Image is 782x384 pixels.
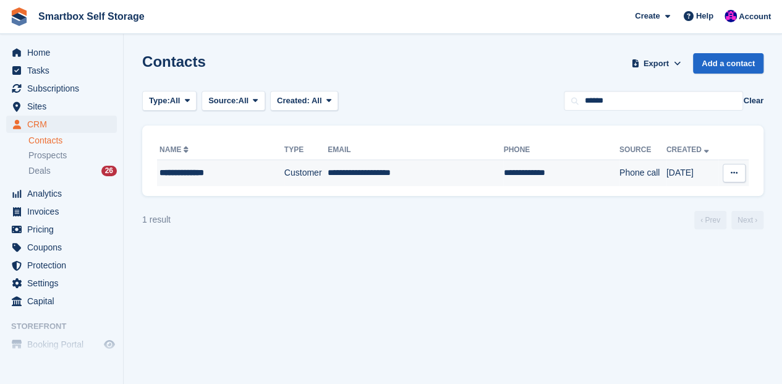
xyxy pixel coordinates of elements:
[27,275,101,292] span: Settings
[11,320,123,333] span: Storefront
[102,337,117,352] a: Preview store
[692,211,766,229] nav: Page
[694,211,726,229] a: Previous
[208,95,238,107] span: Source:
[202,91,265,111] button: Source: All
[644,58,669,70] span: Export
[159,145,191,154] a: Name
[27,292,101,310] span: Capital
[629,53,683,74] button: Export
[27,80,101,97] span: Subscriptions
[743,95,763,107] button: Clear
[6,336,117,353] a: menu
[693,53,763,74] a: Add a contact
[6,116,117,133] a: menu
[27,62,101,79] span: Tasks
[312,96,322,105] span: All
[27,239,101,256] span: Coupons
[27,203,101,220] span: Invoices
[503,140,619,160] th: Phone
[27,116,101,133] span: CRM
[6,62,117,79] a: menu
[6,221,117,238] a: menu
[635,10,660,22] span: Create
[6,98,117,115] a: menu
[277,96,310,105] span: Created:
[328,140,503,160] th: Email
[28,164,117,177] a: Deals 26
[666,160,719,186] td: [DATE]
[33,6,150,27] a: Smartbox Self Storage
[27,98,101,115] span: Sites
[6,185,117,202] a: menu
[239,95,249,107] span: All
[28,135,117,147] a: Contacts
[696,10,713,22] span: Help
[170,95,181,107] span: All
[666,145,712,154] a: Created
[27,336,101,353] span: Booking Portal
[6,292,117,310] a: menu
[619,160,666,186] td: Phone call
[27,185,101,202] span: Analytics
[28,165,51,177] span: Deals
[6,239,117,256] a: menu
[27,44,101,61] span: Home
[6,203,117,220] a: menu
[142,53,206,70] h1: Contacts
[739,11,771,23] span: Account
[6,44,117,61] a: menu
[6,275,117,292] a: menu
[28,149,117,162] a: Prospects
[10,7,28,26] img: stora-icon-8386f47178a22dfd0bd8f6a31ec36ba5ce8667c1dd55bd0f319d3a0aa187defe.svg
[731,211,763,229] a: Next
[27,221,101,238] span: Pricing
[149,95,170,107] span: Type:
[101,166,117,176] div: 26
[142,213,171,226] div: 1 result
[619,140,666,160] th: Source
[270,91,338,111] button: Created: All
[284,160,328,186] td: Customer
[284,140,328,160] th: Type
[27,257,101,274] span: Protection
[725,10,737,22] img: Sam Austin
[6,257,117,274] a: menu
[28,150,67,161] span: Prospects
[6,80,117,97] a: menu
[142,91,197,111] button: Type: All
